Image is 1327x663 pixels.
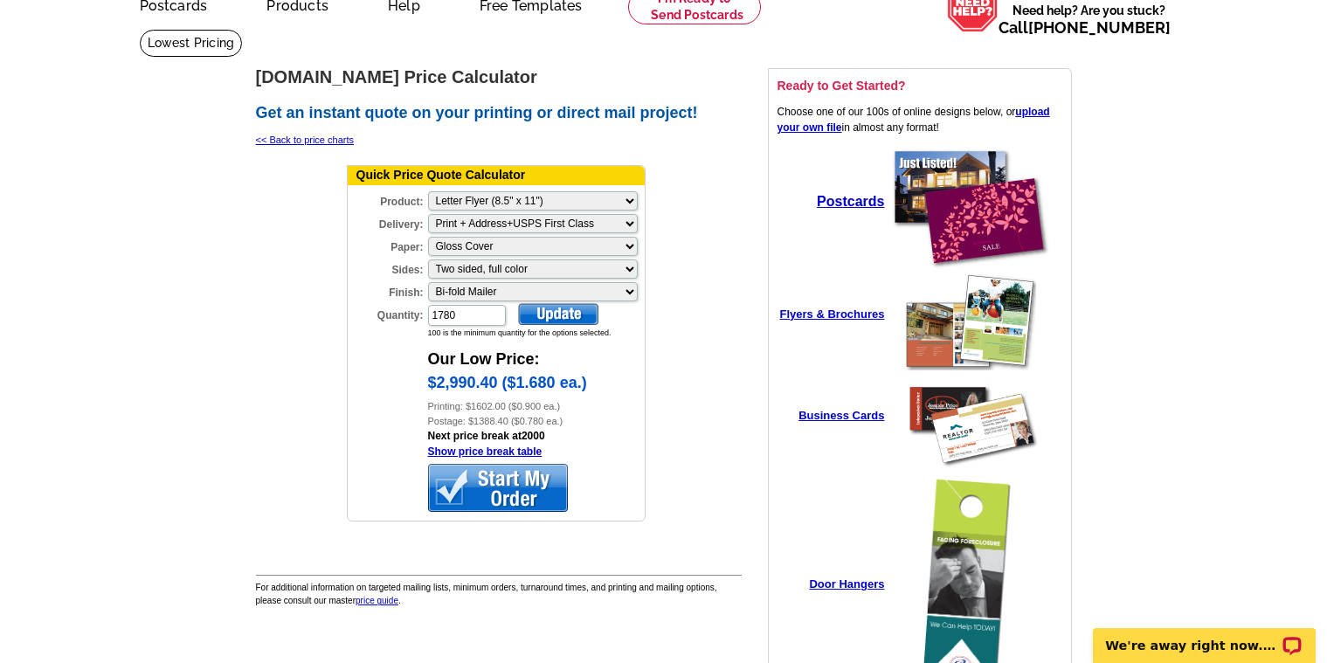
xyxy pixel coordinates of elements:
[348,258,426,278] label: Sides:
[256,583,717,605] span: For additional information on targeted mailing lists, minimum orders, turnaround times, and print...
[778,106,1050,134] a: upload your own file
[348,212,426,232] label: Delivery:
[428,414,645,429] div: Postage: $1388.40 ($0.780 ea.)
[428,428,645,459] div: Next price break at
[256,135,355,145] a: << Back to price charts
[1082,608,1327,663] iframe: LiveChat chat widget
[780,308,885,321] a: Flyers & Brochures
[428,445,543,458] a: Show price break table
[999,2,1179,37] span: Need help? Are you stuck?
[778,104,1062,135] p: Choose one of our 100s of online designs below, or in almost any format!
[428,399,645,414] div: Printing: $1602.00 ($0.900 ea.)
[356,596,398,605] a: price guide
[348,235,426,255] label: Paper:
[888,261,1054,273] a: create a postcard online
[798,410,884,422] a: Business Cards
[892,148,1049,271] img: create a postcard
[348,303,426,323] label: Quantity:
[522,430,545,442] a: 2000
[428,371,645,399] div: $2,990.40 ($1.680 ea.)
[809,578,884,590] a: Door Hangers
[798,409,884,422] strong: Business Cards
[428,339,645,371] div: Our Low Price:
[348,166,645,185] div: Quick Price Quote Calculator
[778,78,1062,93] h3: Ready to Get Started?
[348,190,426,210] label: Product:
[905,274,1036,370] img: create a flyer
[817,197,884,209] a: Postcards
[428,328,645,340] div: 100 is the minimum quantity for the options selected.
[999,18,1171,37] span: Call
[256,68,742,86] h1: [DOMAIN_NAME] Price Calculator
[901,361,1040,373] a: create a flyer online
[1028,18,1171,37] a: [PHONE_NUMBER]
[896,464,1045,476] a: create a business card online
[901,378,1040,469] img: create a business card
[817,194,884,209] strong: Postcards
[348,280,426,300] label: Finish:
[780,307,885,321] strong: Flyers & Brochures
[809,577,884,590] strong: Door Hangers
[256,104,742,123] h2: Get an instant quote on your printing or direct mail project!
